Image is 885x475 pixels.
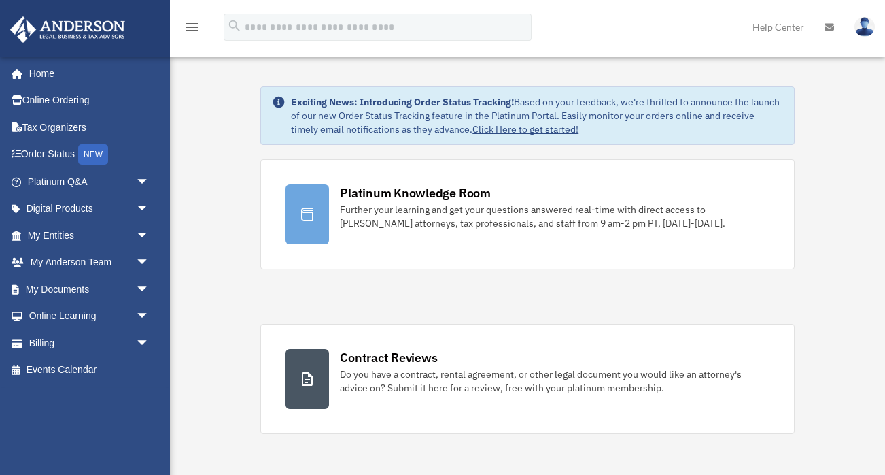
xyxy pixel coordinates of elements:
span: arrow_drop_down [136,276,163,304]
i: search [227,18,242,33]
div: Contract Reviews [340,349,437,366]
a: Contract Reviews Do you have a contract, rental agreement, or other legal document you would like... [260,324,795,434]
span: arrow_drop_down [136,249,163,277]
div: Do you have a contract, rental agreement, or other legal document you would like an attorney's ad... [340,367,769,395]
span: arrow_drop_down [136,222,163,250]
div: Based on your feedback, we're thrilled to announce the launch of our new Order Status Tracking fe... [291,95,783,136]
a: My Entitiesarrow_drop_down [10,222,170,249]
img: Anderson Advisors Platinum Portal [6,16,129,43]
span: arrow_drop_down [136,195,163,223]
a: Tax Organizers [10,114,170,141]
a: Click Here to get started! [472,123,578,135]
a: My Documentsarrow_drop_down [10,276,170,303]
a: Platinum Q&Aarrow_drop_down [10,168,170,195]
a: My Anderson Teamarrow_drop_down [10,249,170,276]
a: Online Ordering [10,87,170,114]
a: Events Calendar [10,357,170,384]
i: menu [184,19,200,35]
a: Order StatusNEW [10,141,170,169]
a: Billingarrow_drop_down [10,329,170,357]
a: menu [184,24,200,35]
div: NEW [78,144,108,165]
span: arrow_drop_down [136,303,163,331]
a: Online Learningarrow_drop_down [10,303,170,330]
div: Platinum Knowledge Room [340,184,491,201]
a: Home [10,60,163,87]
strong: Exciting News: Introducing Order Status Tracking! [291,96,514,108]
div: Further your learning and get your questions answered real-time with direct access to [PERSON_NAM... [340,203,769,230]
a: Platinum Knowledge Room Further your learning and get your questions answered real-time with dire... [260,159,795,269]
img: User Pic [854,17,875,37]
a: Digital Productsarrow_drop_down [10,195,170,223]
span: arrow_drop_down [136,168,163,196]
span: arrow_drop_down [136,329,163,357]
